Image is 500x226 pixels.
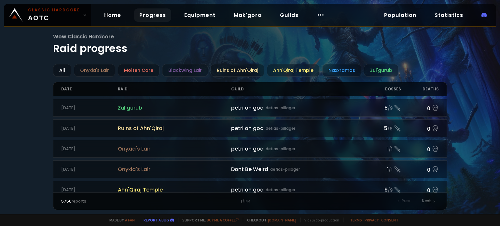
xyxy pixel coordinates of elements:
[381,218,398,222] a: Consent
[162,64,208,77] div: Blackwing Lair
[118,186,231,194] span: Ahn'Qiraj Temple
[125,218,135,222] a: a fan
[61,126,118,131] div: [DATE]
[61,187,118,193] div: [DATE]
[231,186,363,194] div: petri on god
[401,165,439,174] div: 0
[118,64,160,77] div: Molten Core
[231,165,363,173] div: Dont Be Weird
[401,82,439,96] div: Deaths
[53,160,447,178] a: [DATE]Onyxia's LairDont Be Weirddefias-pillager1/10
[418,197,439,206] div: Next
[28,7,80,13] small: Classic Hardcore
[401,124,439,133] div: 0
[387,126,393,132] small: / 6
[266,126,295,131] small: defias-pillager
[363,104,401,112] div: 8
[61,82,118,96] div: Date
[365,218,379,222] a: Privacy
[28,7,80,23] span: AOTC
[118,165,231,173] span: Onyxia's Lair
[363,165,401,173] div: 1
[118,82,231,96] div: Raid
[401,185,439,194] div: 0
[211,64,264,77] div: Ruins of Ahn'Qiraj
[61,166,118,172] div: [DATE]
[53,119,447,137] a: [DATE]Ruins of Ahn'Qirajpetri on goddefias-pillager5/60
[388,187,393,194] small: / 9
[266,105,295,111] small: defias-pillager
[178,218,239,222] span: Support me,
[300,218,339,222] span: v. d752d5 - production
[401,103,439,113] div: 0
[394,197,414,206] div: Prev
[61,198,72,204] span: 5756
[134,8,171,22] a: Progress
[389,167,393,173] small: / 1
[53,140,447,158] a: [DATE]Onyxia's Lairpetri on goddefias-pillager1/10
[231,124,363,132] div: petri on god
[229,8,267,22] a: Mak'gora
[379,8,422,22] a: Population
[429,8,468,22] a: Statistics
[156,198,344,204] div: 1
[350,218,362,222] a: Terms
[53,181,447,199] a: [DATE]Ahn'Qiraj Templepetri on goddefias-pillager9/90
[243,199,251,204] small: / 144
[267,64,320,77] div: Ahn'Qiraj Temple
[207,218,239,222] a: Buy me a coffee
[363,145,401,153] div: 1
[266,146,295,152] small: defias-pillager
[363,186,401,194] div: 9
[144,218,169,222] a: Report a bug
[243,218,296,222] span: Checkout
[118,104,231,112] span: Zul'gurub
[275,8,304,22] a: Guilds
[53,64,71,77] div: All
[231,104,363,112] div: petri on god
[388,105,393,112] small: / 9
[105,218,135,222] span: Made by
[53,99,447,117] a: [DATE]Zul'gurubpetri on goddefias-pillager8/90
[270,166,300,172] small: defias-pillager
[118,124,231,132] span: Ruins of Ahn'Qiraj
[231,82,363,96] div: Guild
[389,146,393,153] small: / 1
[99,8,126,22] a: Home
[61,198,156,204] div: reports
[74,64,115,77] div: Onyxia's Lair
[231,145,363,153] div: petri on god
[61,105,118,111] div: [DATE]
[53,33,447,56] h1: Raid progress
[61,146,118,152] div: [DATE]
[363,124,401,132] div: 5
[401,144,439,153] div: 0
[179,8,221,22] a: Equipment
[266,187,295,193] small: defias-pillager
[4,4,91,26] a: Classic HardcoreAOTC
[268,218,296,222] a: [DOMAIN_NAME]
[118,145,231,153] span: Onyxia's Lair
[363,82,401,96] div: Bosses
[53,33,447,41] span: Wow Classic Hardcore
[322,64,361,77] div: Naxxramas
[364,64,398,77] div: Zul'gurub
